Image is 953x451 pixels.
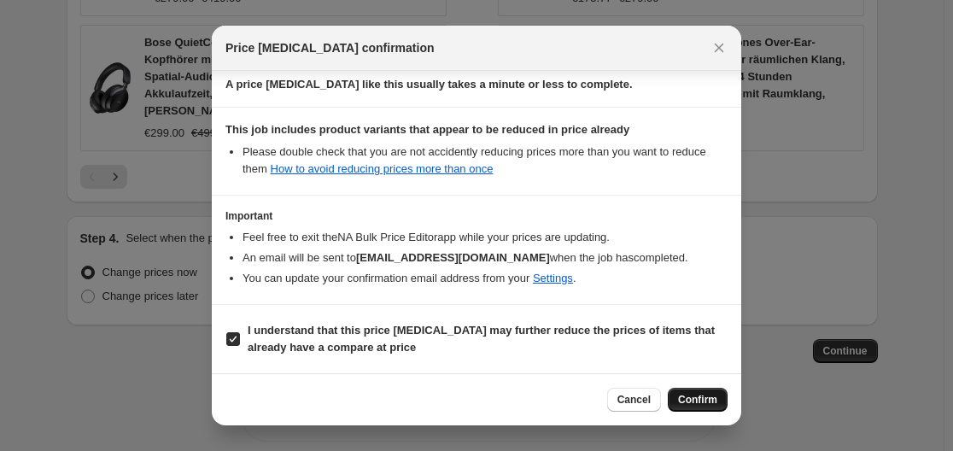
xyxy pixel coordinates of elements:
[243,249,728,266] li: An email will be sent to when the job has completed .
[617,393,651,407] span: Cancel
[243,229,728,246] li: Feel free to exit the NA Bulk Price Editor app while your prices are updating.
[225,123,629,136] b: This job includes product variants that appear to be reduced in price already
[225,78,633,91] b: A price [MEDICAL_DATA] like this usually takes a minute or less to complete.
[271,162,494,175] a: How to avoid reducing prices more than once
[225,209,728,223] h3: Important
[248,324,715,354] b: I understand that this price [MEDICAL_DATA] may further reduce the prices of items that already h...
[243,143,728,178] li: Please double check that you are not accidently reducing prices more than you want to reduce them
[678,393,717,407] span: Confirm
[607,388,661,412] button: Cancel
[668,388,728,412] button: Confirm
[356,251,550,264] b: [EMAIL_ADDRESS][DOMAIN_NAME]
[243,270,728,287] li: You can update your confirmation email address from your .
[225,39,435,56] span: Price [MEDICAL_DATA] confirmation
[533,272,573,284] a: Settings
[707,36,731,60] button: Close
